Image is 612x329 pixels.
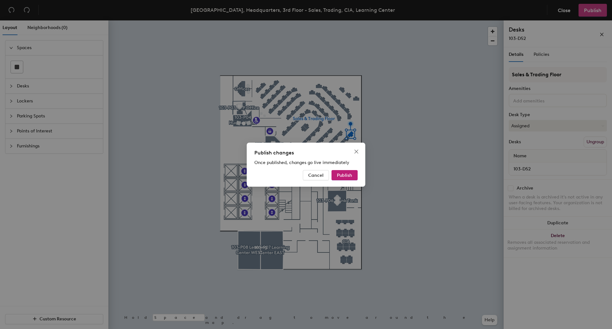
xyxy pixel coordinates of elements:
span: Cancel [308,172,324,178]
button: Publish [331,170,358,180]
span: Close [351,149,361,154]
span: Publish [337,172,352,178]
span: Once published, changes go live immediately [254,160,349,165]
span: close [354,149,359,154]
div: Publish changes [254,149,358,157]
button: Cancel [303,170,329,180]
button: Close [351,146,361,157]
